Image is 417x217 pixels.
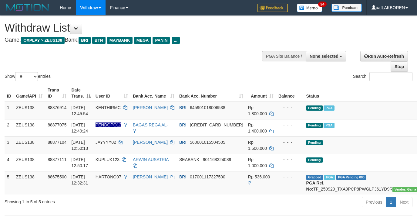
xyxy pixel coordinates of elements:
[5,102,14,119] td: 1
[48,157,66,162] span: 88877111
[278,105,301,111] div: - - -
[133,174,168,179] a: [PERSON_NAME]
[318,2,326,7] span: 34
[362,197,386,207] a: Previous
[134,37,151,44] span: MEGA
[324,105,334,111] span: Marked by aafanarl
[172,37,180,44] span: ...
[15,72,38,81] select: Showentries
[353,72,412,81] label: Search:
[262,51,306,61] div: PGA Site Balance /
[246,84,276,102] th: Amount: activate to sort column ascending
[306,51,346,61] button: None selected
[45,84,69,102] th: Trans ID: activate to sort column ascending
[48,174,66,179] span: 88675500
[306,157,323,163] span: Pending
[48,105,66,110] span: 88876914
[179,122,186,127] span: BRI
[48,140,66,145] span: 88877104
[5,171,14,195] td: 5
[306,123,323,128] span: Pending
[278,157,301,163] div: - - -
[306,181,325,191] b: PGA Ref. No:
[248,140,267,151] span: Rp 1.500.000
[5,3,51,12] img: MOTION_logo.png
[179,140,186,145] span: BRI
[21,37,65,44] span: OXPLAY > ZEUS138
[278,122,301,128] div: - - -
[96,122,122,127] span: Nama rekening ada tanda titik/strip, harap diedit
[336,175,367,180] span: PGA Pending
[14,136,45,154] td: ZEUS138
[71,140,88,151] span: [DATE] 12:50:13
[5,119,14,136] td: 2
[306,175,323,180] span: Grabbed
[5,37,272,43] h4: Game: Bank:
[133,105,168,110] a: [PERSON_NAME]
[190,140,225,145] span: Copy 560601015504505 to clipboard
[96,105,121,110] span: KENTHIRMC
[71,105,88,116] span: [DATE] 12:45:54
[69,84,93,102] th: Date Trans.: activate to sort column descending
[276,84,304,102] th: Balance
[5,84,14,102] th: ID
[130,84,177,102] th: Bank Acc. Name: activate to sort column ascending
[5,136,14,154] td: 3
[93,84,130,102] th: User ID: activate to sort column ascending
[248,157,267,168] span: Rp 1.000.000
[248,122,267,133] span: Rp 1.400.000
[257,4,288,12] img: Feedback.jpg
[179,174,186,179] span: BRI
[297,4,322,12] img: Button%20Memo.svg
[179,105,186,110] span: BRI
[14,102,45,119] td: ZEUS138
[248,174,270,179] span: Rp 536.000
[79,37,90,44] span: BRI
[278,139,301,145] div: - - -
[386,197,396,207] a: 1
[133,122,168,127] a: BAGAS REGA AL-
[310,54,338,59] span: None selected
[14,171,45,195] td: ZEUS138
[71,157,88,168] span: [DATE] 12:50:17
[5,72,51,81] label: Show entries
[179,157,199,162] span: SEABANK
[190,122,243,127] span: Copy 625501005239506 to clipboard
[324,175,335,180] span: Marked by aaftrukkakada
[360,51,408,61] a: Run Auto-Refresh
[324,123,334,128] span: Marked by aafanarl
[396,197,412,207] a: Next
[92,37,106,44] span: BTN
[71,122,88,133] span: [DATE] 12:49:24
[5,196,169,205] div: Showing 1 to 5 of 5 entries
[71,174,88,185] span: [DATE] 12:32:31
[5,22,272,34] h1: Withdraw List
[96,140,116,145] span: JAYYYY02
[391,61,408,72] a: Stop
[190,105,225,110] span: Copy 645901018006538 to clipboard
[14,154,45,171] td: ZEUS138
[5,154,14,171] td: 4
[14,119,45,136] td: ZEUS138
[369,72,412,81] input: Search:
[96,157,119,162] span: KUPLUK123
[14,84,45,102] th: Game/API: activate to sort column ascending
[278,174,301,180] div: - - -
[153,37,170,44] span: PANIN
[96,174,121,179] span: HARTONO07
[177,84,246,102] th: Bank Acc. Number: activate to sort column ascending
[203,157,231,162] span: Copy 901168324089 to clipboard
[107,37,133,44] span: MAYBANK
[48,122,66,127] span: 88877075
[306,105,323,111] span: Pending
[306,140,323,145] span: Pending
[331,4,362,12] img: panduan.png
[133,140,168,145] a: [PERSON_NAME]
[248,105,267,116] span: Rp 1.800.000
[133,157,169,162] a: ARWIN AUSATRIA
[190,174,225,179] span: Copy 017001117327500 to clipboard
